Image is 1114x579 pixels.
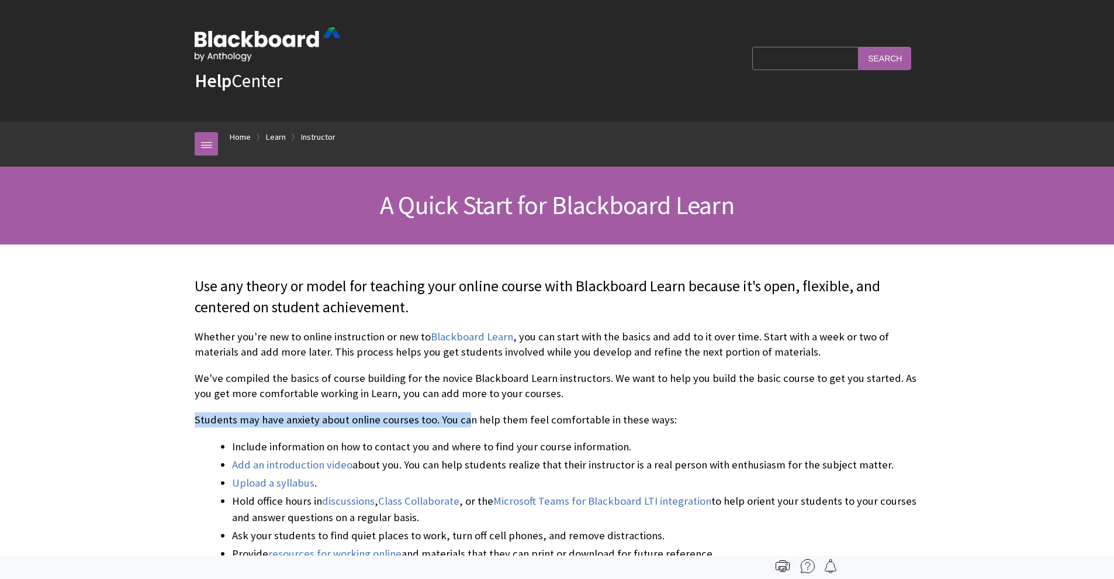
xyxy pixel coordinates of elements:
li: . [232,475,919,491]
p: Students may have anxiety about online courses too. You can help them feel comfortable in these w... [195,412,919,428]
p: We've compiled the basics of course building for the novice Blackboard Learn instructors. We want... [195,371,919,401]
span: A Quick Start for Blackboard Learn [380,189,734,221]
a: resources for working online [268,547,402,561]
a: Instructor [301,130,335,144]
a: Upload a syllabus [232,476,314,490]
img: Print [776,559,790,573]
li: about you. You can help students realize that their instructor is a real person with enthusiasm f... [232,457,919,473]
a: HelpCenter [195,69,282,92]
p: Whether you're new to online instruction or new to , you can start with the basics and add to it ... [195,329,919,360]
a: Blackboard Learn [431,330,513,344]
a: Add an introduction video [232,458,352,472]
strong: Help [195,69,231,92]
li: Provide and materials that they can print or download for future reference. [232,546,919,562]
a: Home [230,130,251,144]
li: Hold office hours in , , or the to help orient your students to your courses and answer questions... [232,493,919,526]
img: Blackboard by Anthology [195,27,341,61]
li: Include information on how to contact you and where to find your course information. [232,439,919,455]
p: Use any theory or model for teaching your online course with Blackboard Learn because it's open, ... [195,276,919,318]
img: More help [801,559,815,573]
a: Class Collaborate [378,494,459,508]
a: discussions [322,494,375,508]
input: Search [859,47,911,70]
img: Follow this page [824,559,838,573]
a: Microsoft Teams for Blackboard LTI integration [493,494,711,508]
li: Ask your students to find quiet places to work, turn off cell phones, and remove distractions. [232,528,919,544]
a: Learn [266,130,286,144]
